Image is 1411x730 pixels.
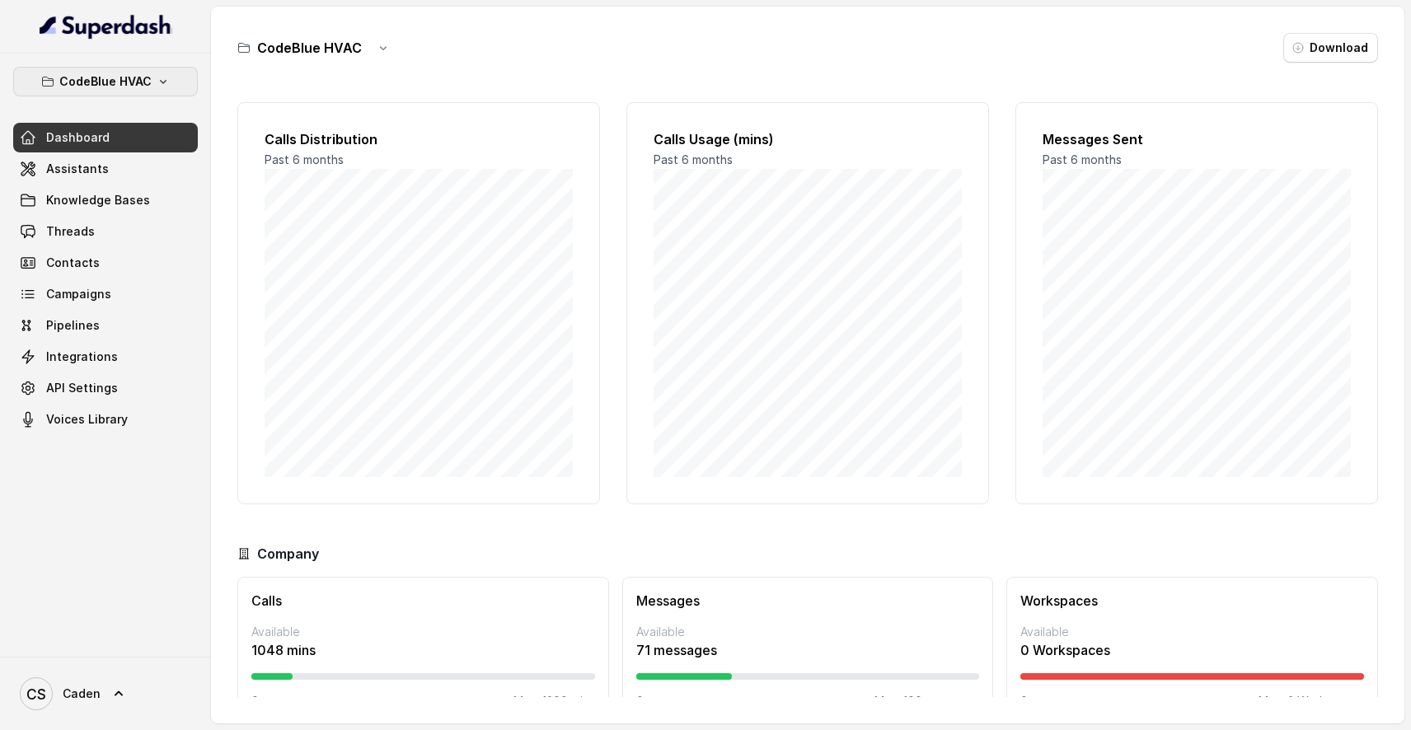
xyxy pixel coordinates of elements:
p: 0 [1020,693,1028,709]
p: 0 [636,693,644,709]
span: Contacts [46,255,100,271]
a: Knowledge Bases [13,185,198,215]
p: Max: 100 messages [874,693,979,709]
span: Past 6 months [654,152,733,166]
span: Knowledge Bases [46,192,150,208]
img: light.svg [40,13,172,40]
h2: Calls Distribution [265,129,573,149]
span: Campaigns [46,286,111,302]
span: API Settings [46,380,118,396]
a: Pipelines [13,311,198,340]
span: Integrations [46,349,118,365]
span: Caden [63,686,101,702]
p: Available [1020,624,1364,640]
a: Dashboard [13,123,198,152]
span: Pipelines [46,317,100,334]
h3: CodeBlue HVAC [257,38,362,58]
p: Available [251,624,595,640]
p: CodeBlue HVAC [59,72,152,91]
h2: Calls Usage (mins) [654,129,962,149]
h3: Workspaces [1020,591,1364,611]
p: Max: 3 Workspaces [1259,693,1364,709]
p: 71 messages [636,640,980,660]
a: Integrations [13,342,198,372]
a: Campaigns [13,279,198,309]
h3: Company [257,544,319,564]
p: 0 Workspaces [1020,640,1364,660]
a: API Settings [13,373,198,403]
p: Available [636,624,980,640]
span: Past 6 months [265,152,344,166]
p: 1048 mins [251,640,595,660]
h3: Calls [251,591,595,611]
span: Past 6 months [1043,152,1122,166]
span: Dashboard [46,129,110,146]
a: Voices Library [13,405,198,434]
a: Contacts [13,248,198,278]
a: Assistants [13,154,198,184]
span: Threads [46,223,95,240]
span: Assistants [46,161,109,177]
button: CodeBlue HVAC [13,67,198,96]
h2: Messages Sent [1043,129,1351,149]
h3: Messages [636,591,980,611]
button: Download [1283,33,1378,63]
a: Caden [13,671,198,717]
a: Threads [13,217,198,246]
text: CS [26,686,46,703]
p: 0 [251,693,259,709]
span: Voices Library [46,411,128,428]
p: Max: 1200 mins [513,693,595,709]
